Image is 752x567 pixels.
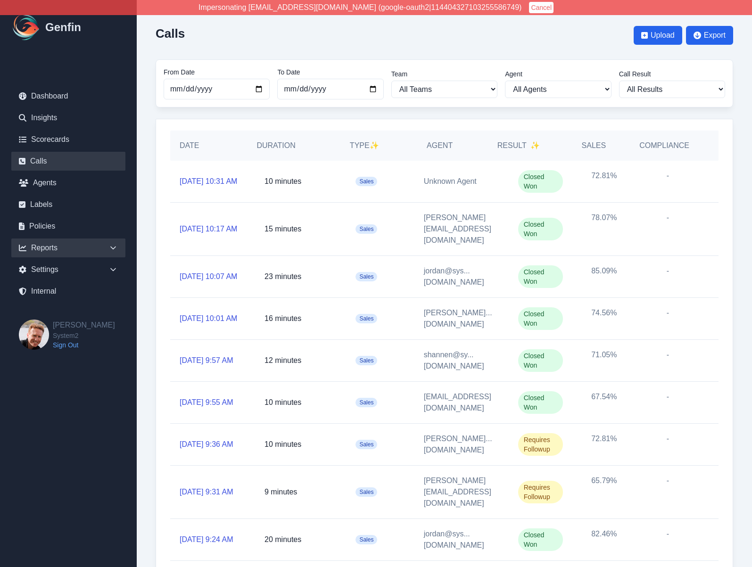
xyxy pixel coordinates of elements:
[180,486,233,498] a: [DATE] 9:31 AM
[572,203,636,255] div: 78.07%
[11,87,125,106] a: Dashboard
[518,265,563,288] span: Closed Won
[572,382,636,423] div: 67.54%
[424,176,477,187] span: Unknown Agent
[180,439,233,450] a: [DATE] 9:36 AM
[11,217,125,236] a: Policies
[424,265,499,288] a: jordan@sys...[DOMAIN_NAME]
[572,340,636,381] div: 71.05%
[518,528,563,551] span: Closed Won
[264,534,301,545] p: 20 minutes
[636,382,700,423] div: -
[11,238,125,257] div: Reports
[45,20,81,35] h1: Genfin
[518,218,563,240] span: Closed Won
[180,140,231,151] h5: Date
[264,355,301,366] p: 12 minutes
[250,140,302,151] h5: Duration
[427,140,453,151] h5: Agent
[11,108,125,127] a: Insights
[180,355,233,366] a: [DATE] 9:57 AM
[639,140,689,151] h5: Compliance
[180,176,237,187] a: [DATE] 10:31 AM
[530,140,540,151] span: ✨
[424,307,499,330] a: [PERSON_NAME]...[DOMAIN_NAME]
[636,340,700,381] div: -
[704,30,726,41] span: Export
[19,320,49,350] img: Brian Dunagan
[686,26,733,45] button: Export
[370,141,379,149] span: ✨
[424,391,499,414] a: [EMAIL_ADDRESS][DOMAIN_NAME]
[518,391,563,414] span: Closed Won
[355,398,377,407] span: Sales
[11,152,125,171] a: Calls
[424,349,499,372] a: shannen@sy...[DOMAIN_NAME]
[518,433,563,456] span: Requires Followup
[424,528,499,551] a: jordan@sys...[DOMAIN_NAME]
[11,130,125,149] a: Scorecards
[582,140,606,151] h5: Sales
[264,439,301,450] p: 10 minutes
[355,224,377,234] span: Sales
[529,2,554,13] button: Cancel
[572,298,636,339] div: 74.56%
[636,424,700,465] div: -
[636,203,700,255] div: -
[321,140,408,151] h5: Type
[497,140,540,151] h5: Result
[11,173,125,192] a: Agents
[11,260,125,279] div: Settings
[518,307,563,330] span: Closed Won
[518,481,563,503] span: Requires Followup
[636,466,700,518] div: -
[180,313,237,324] a: [DATE] 10:01 AM
[264,271,301,282] p: 23 minutes
[572,519,636,560] div: 82.46%
[53,320,115,331] h2: [PERSON_NAME]
[11,195,125,214] a: Labels
[53,340,115,350] a: Sign Out
[11,282,125,301] a: Internal
[264,223,301,235] p: 15 minutes
[180,271,237,282] a: [DATE] 10:07 AM
[572,424,636,465] div: 72.81%
[180,534,233,545] a: [DATE] 9:24 AM
[651,30,675,41] span: Upload
[636,519,700,560] div: -
[518,170,563,193] span: Closed Won
[619,69,725,79] label: Call Result
[11,12,41,42] img: Logo
[264,397,301,408] p: 10 minutes
[505,69,611,79] label: Agent
[180,397,233,408] a: [DATE] 9:55 AM
[355,535,377,544] span: Sales
[355,487,377,497] span: Sales
[264,486,297,498] p: 9 minutes
[355,177,377,186] span: Sales
[636,161,700,202] div: -
[264,176,301,187] p: 10 minutes
[424,433,499,456] a: [PERSON_NAME]...[DOMAIN_NAME]
[277,67,383,77] label: To Date
[572,466,636,518] div: 65.79%
[355,440,377,449] span: Sales
[424,475,499,509] a: [PERSON_NAME][EMAIL_ADDRESS][DOMAIN_NAME]
[636,256,700,297] div: -
[572,256,636,297] div: 85.09%
[424,212,499,246] a: [PERSON_NAME][EMAIL_ADDRESS][DOMAIN_NAME]
[636,298,700,339] div: -
[53,331,115,340] span: System2
[518,349,563,372] span: Closed Won
[634,26,682,45] button: Upload
[355,272,377,281] span: Sales
[156,26,185,41] h2: Calls
[180,223,237,235] a: [DATE] 10:17 AM
[572,161,636,202] div: 72.81%
[264,313,301,324] p: 16 minutes
[355,314,377,323] span: Sales
[355,356,377,365] span: Sales
[164,67,270,77] label: From Date
[391,69,497,79] label: Team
